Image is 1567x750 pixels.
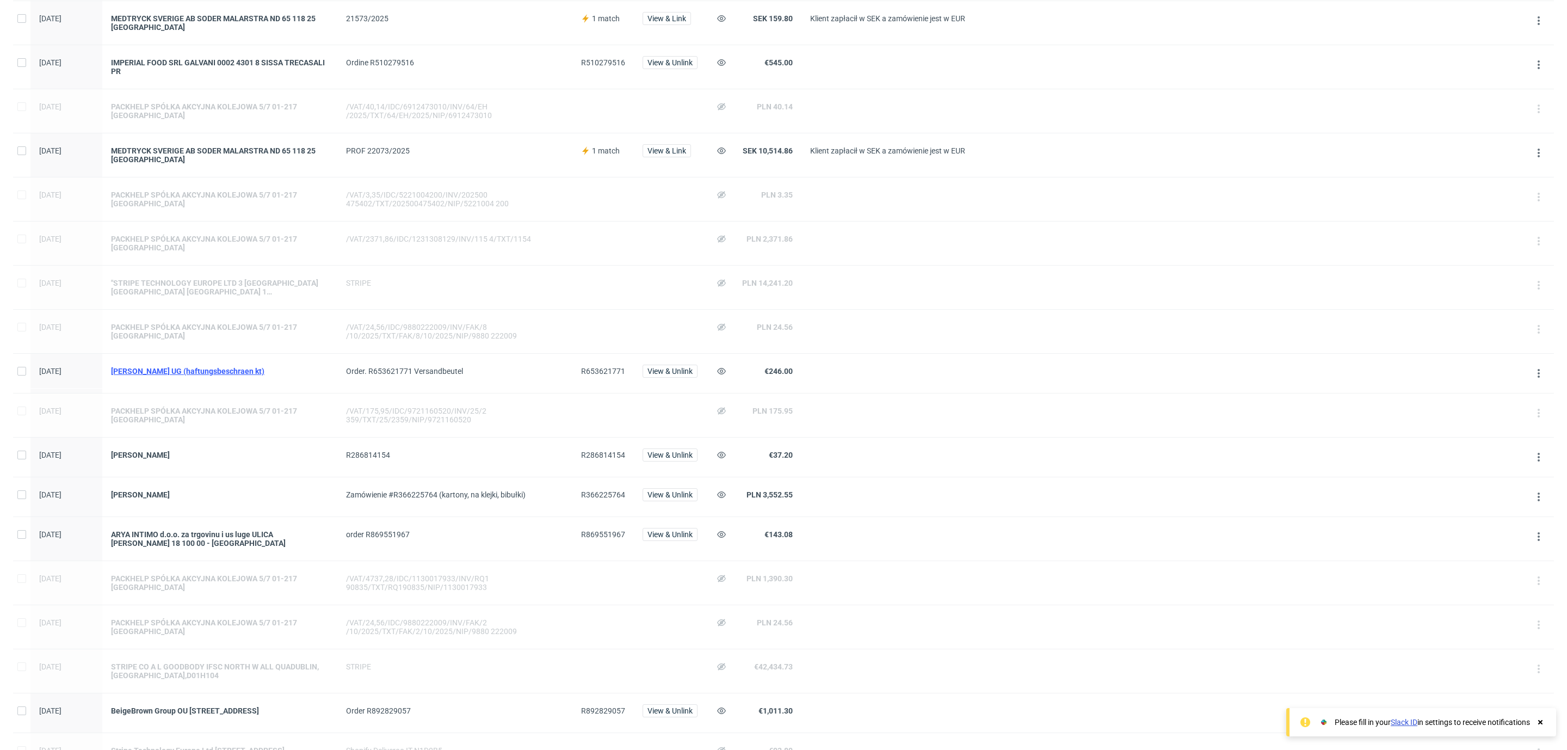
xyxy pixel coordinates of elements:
span: €246.00 [764,367,793,376]
span: View & Unlink [647,367,693,375]
span: [DATE] [39,367,61,376]
a: PACKHELP SPÓŁKA AKCYJNA KOLEJOWA 5/7 01-217 [GEOGRAPHIC_DATA] [111,618,329,636]
div: STRIPE [346,279,564,287]
a: PACKHELP SPÓŁKA AKCYJNA KOLEJOWA 5/7 01-217 [GEOGRAPHIC_DATA] [111,407,329,424]
div: 21573/2025 [346,14,564,23]
a: PACKHELP SPÓŁKA AKCYJNA KOLEJOWA 5/7 01-217 [GEOGRAPHIC_DATA] [111,323,329,340]
a: Slack ID [1391,718,1417,727]
div: order R869551967 [346,530,564,539]
a: PACKHELP SPÓŁKA AKCYJNA KOLEJOWA 5/7 01-217 [GEOGRAPHIC_DATA] [111,190,329,208]
a: PACKHELP SPÓŁKA AKCYJNA KOLEJOWA 5/7 01-217 [GEOGRAPHIC_DATA] [111,235,329,252]
span: [DATE] [39,530,61,539]
span: [DATE] [39,618,61,627]
span: View & Unlink [647,491,693,499]
a: View & Unlink [643,58,698,67]
div: /VAT/24,56/IDC/9880222009/INV/FAK/8 /10/2025/TXT/FAK/8/10/2025/NIP/9880 222009 [346,323,564,340]
span: PLN 40.14 [757,102,793,111]
div: /VAT/3,35/IDC/5221004200/INV/202500 475402/TXT/202500475402/NIP/5221004 200 [346,190,564,208]
span: [DATE] [39,323,61,331]
span: [DATE] [39,490,61,499]
span: [DATE] [39,102,61,111]
div: Ordine R510279516 [346,58,564,67]
a: PACKHELP SPÓŁKA AKCYJNA KOLEJOWA 5/7 01-217 [GEOGRAPHIC_DATA] [111,574,329,592]
span: [DATE] [39,14,61,23]
span: PLN 175.95 [752,407,793,415]
span: [DATE] [39,662,61,671]
span: R869551967 [581,530,625,539]
span: €143.08 [764,530,793,539]
span: PLN 14,241.20 [742,279,793,287]
span: [DATE] [39,574,61,583]
div: /VAT/175,95/IDC/9721160520/INV/25/2 359/TXT/25/2359/NIP/9721160520 [346,407,564,424]
div: /VAT/40,14/IDC/6912473010/INV/64/EH /2025/TXT/64/EH/2025/NIP/6912473010 [346,102,564,120]
span: PLN 3.35 [761,190,793,199]
a: View & Unlink [643,706,698,715]
div: Please fill in your in settings to receive notifications [1335,717,1530,728]
a: [PERSON_NAME] [111,490,329,499]
span: [DATE] [39,407,61,415]
span: PLN 3,552.55 [747,490,793,499]
div: [PERSON_NAME] [111,451,329,459]
div: Order. R653621771 Versandbeutel [346,367,564,376]
span: [DATE] [39,451,61,459]
a: MEDTRYCK SVERIGE AB SODER MALARSTRA ND 65 118 25 [GEOGRAPHIC_DATA] [111,14,329,32]
div: /VAT/2371,86/IDC/1231308129/INV/115 4/TXT/1154 [346,235,564,243]
a: MEDTRYCK SVERIGE AB SODER MALARSTRA ND 65 118 25 [GEOGRAPHIC_DATA] [111,146,329,164]
a: ARYA INTIMO d.o.o. za trgovinu i us luge ULICA [PERSON_NAME] 18 100 00 - [GEOGRAPHIC_DATA] [111,530,329,548]
img: Slack [1318,717,1329,728]
span: View & Link [647,15,686,22]
span: View & Unlink [647,707,693,715]
div: R286814154 [346,451,564,459]
span: 1 match [592,146,620,155]
span: 1 match [592,14,620,23]
button: View & Unlink [643,365,698,378]
span: [DATE] [39,190,61,199]
div: Order R892829057 [346,706,564,715]
span: PLN 2,371.86 [747,235,793,243]
span: [DATE] [39,58,61,67]
span: [DATE] [39,146,61,155]
span: [DATE] [39,706,61,715]
div: BeigeBrown Group OU [STREET_ADDRESS] [111,706,329,715]
span: SEK 10,514.86 [743,146,793,155]
a: View & Link [643,146,691,155]
button: View & Link [643,144,691,157]
a: [PERSON_NAME] UG (haftungsbeschraen kt) [111,367,329,376]
span: PLN 1,390.30 [747,574,793,583]
div: Zamówienie #R366225764 (kartony, na klejki, bibułki) [346,490,564,499]
span: View & Unlink [647,531,693,538]
a: "STRIPE TECHNOLOGY EUROPE LTD 3 [GEOGRAPHIC_DATA] [GEOGRAPHIC_DATA] [GEOGRAPHIC_DATA] 1 [GEOGRAPH... [111,279,329,296]
a: IMPERIAL FOOD SRL GALVANI 0002 4301 8 SISSA TRECASALI PR [111,58,329,76]
span: View & Unlink [647,451,693,459]
span: €1,011.30 [758,706,793,715]
span: €42,434.73 [754,662,793,671]
a: STRIPE CO A L GOODBODY IFSC NORTH W ALL QUADUBLIN,[GEOGRAPHIC_DATA],D01H104 [111,662,329,680]
a: View & Unlink [643,367,698,376]
span: R510279516 [581,58,625,67]
a: PACKHELP SPÓŁKA AKCYJNA KOLEJOWA 5/7 01-217 [GEOGRAPHIC_DATA] [111,102,329,120]
span: PLN 24.56 [757,323,793,331]
button: View & Unlink [643,488,698,501]
span: R366225764 [581,490,625,499]
span: [DATE] [39,279,61,287]
span: [DATE] [39,235,61,243]
div: STRIPE [346,662,564,671]
button: View & Unlink [643,56,698,69]
a: View & Unlink [643,451,698,459]
span: SEK 159.80 [753,14,793,23]
span: R653621771 [581,367,625,376]
button: View & Unlink [643,528,698,541]
a: View & Unlink [643,530,698,539]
